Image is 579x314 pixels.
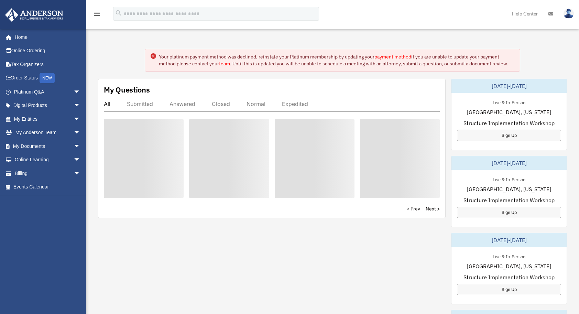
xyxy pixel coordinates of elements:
span: arrow_drop_down [74,112,87,126]
div: Expedited [282,100,308,107]
div: [DATE]-[DATE] [451,233,567,247]
div: Your platinum payment method was declined, reinstate your Platinum membership by updating your if... [159,53,514,67]
a: payment method [374,54,411,60]
i: menu [93,10,101,18]
div: [DATE]-[DATE] [451,156,567,170]
img: User Pic [564,9,574,19]
span: arrow_drop_down [74,126,87,140]
span: Structure Implementation Workshop [463,273,555,281]
a: menu [93,12,101,18]
a: Events Calendar [5,180,91,194]
div: My Questions [104,85,150,95]
a: Billingarrow_drop_down [5,166,91,180]
div: [DATE]-[DATE] [451,79,567,93]
a: My Entitiesarrow_drop_down [5,112,91,126]
span: arrow_drop_down [74,85,87,99]
div: Live & In-Person [487,252,531,260]
a: Home [5,30,87,44]
div: All [104,100,110,107]
a: Online Ordering [5,44,91,58]
a: My Documentsarrow_drop_down [5,139,91,153]
div: Live & In-Person [487,175,531,183]
div: NEW [40,73,55,83]
span: arrow_drop_down [74,166,87,181]
div: Closed [212,100,230,107]
a: Sign Up [457,207,561,218]
span: Structure Implementation Workshop [463,196,555,204]
span: [GEOGRAPHIC_DATA], [US_STATE] [467,108,551,116]
div: Answered [170,100,195,107]
a: My Anderson Teamarrow_drop_down [5,126,91,140]
a: Next > [426,205,440,212]
img: Anderson Advisors Platinum Portal [3,8,65,22]
span: arrow_drop_down [74,139,87,153]
span: arrow_drop_down [74,153,87,167]
a: Tax Organizers [5,57,91,71]
a: < Prev [407,205,420,212]
span: [GEOGRAPHIC_DATA], [US_STATE] [467,262,551,270]
a: Platinum Q&Aarrow_drop_down [5,85,91,99]
a: Digital Productsarrow_drop_down [5,99,91,112]
span: [GEOGRAPHIC_DATA], [US_STATE] [467,185,551,193]
span: Structure Implementation Workshop [463,119,555,127]
a: Online Learningarrow_drop_down [5,153,91,167]
a: team [219,61,230,67]
div: Normal [247,100,265,107]
i: search [115,9,122,17]
a: Sign Up [457,284,561,295]
span: arrow_drop_down [74,99,87,113]
a: Order StatusNEW [5,71,91,85]
a: Sign Up [457,130,561,141]
div: Live & In-Person [487,98,531,106]
div: Submitted [127,100,153,107]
